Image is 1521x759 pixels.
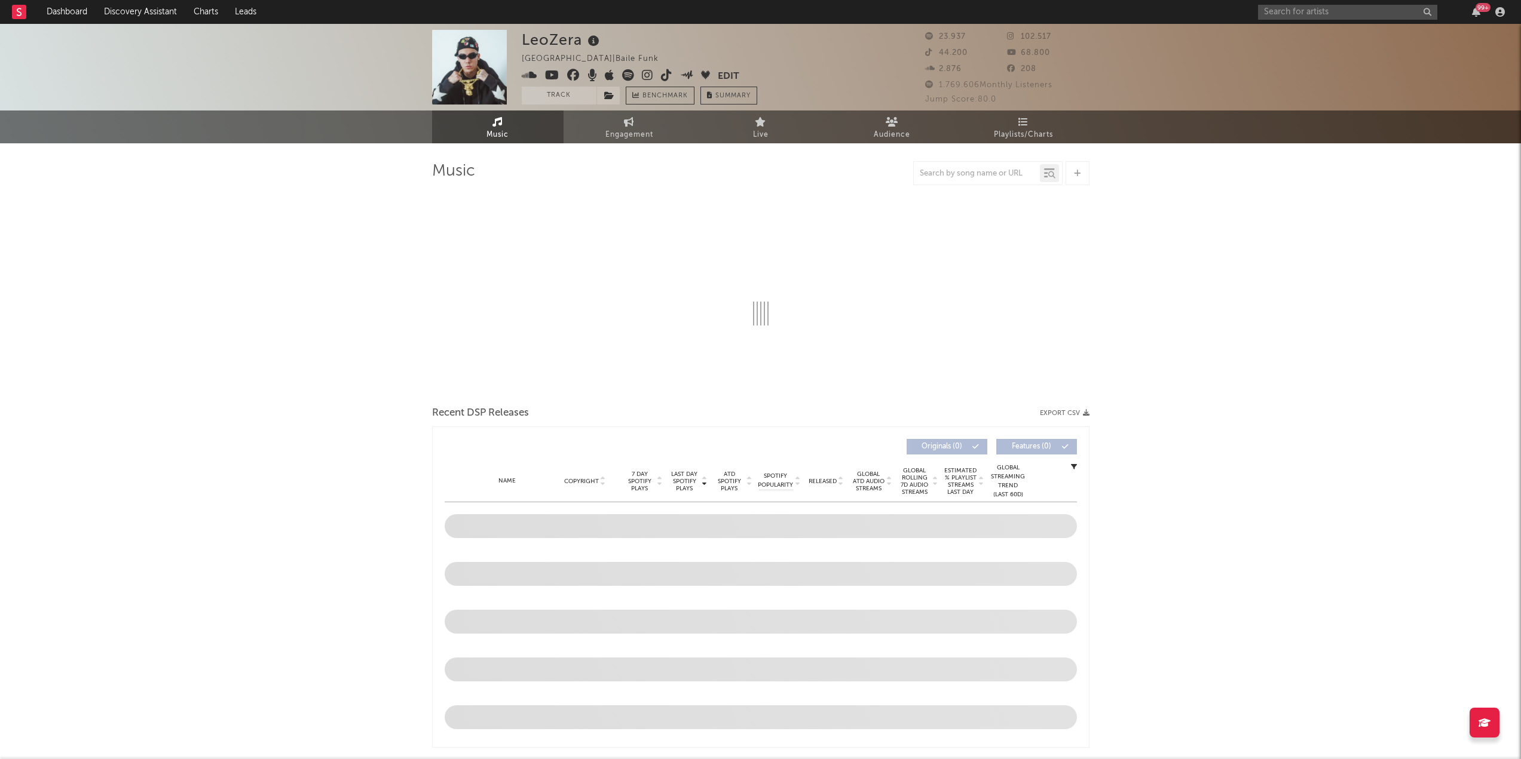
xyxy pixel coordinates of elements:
span: Last Day Spotify Plays [669,471,700,492]
button: 99+ [1472,7,1480,17]
span: Summary [715,93,751,99]
span: Global Rolling 7D Audio Streams [898,467,931,496]
span: 68.800 [1007,49,1050,57]
a: Audience [827,110,958,143]
div: [GEOGRAPHIC_DATA] | Baile Funk [522,52,672,66]
span: Global ATD Audio Streams [852,471,885,492]
a: Engagement [564,110,695,143]
a: Live [695,110,827,143]
span: Playlists/Charts [994,128,1053,142]
span: Originals ( 0 ) [914,443,969,450]
span: Live [753,128,769,142]
button: Export CSV [1040,410,1090,417]
span: Engagement [605,128,653,142]
div: Name [469,477,547,485]
span: 44.200 [925,49,968,57]
input: Search for artists [1258,5,1437,20]
a: Playlists/Charts [958,110,1090,143]
button: Track [522,87,596,105]
span: Features ( 0 ) [1004,443,1059,450]
div: Global Streaming Trend (Last 60D) [990,463,1026,499]
input: Search by song name or URL [914,169,1040,179]
span: ATD Spotify Plays [714,471,745,492]
span: Copyright [564,478,599,485]
span: 23.937 [925,33,966,41]
span: Spotify Popularity [758,472,793,490]
button: Edit [718,69,739,84]
span: 102.517 [1007,33,1051,41]
span: Music [486,128,509,142]
span: 1.769.606 Monthly Listeners [925,81,1052,89]
button: Summary [700,87,757,105]
span: Audience [874,128,910,142]
div: 99 + [1476,3,1491,12]
span: 7 Day Spotify Plays [624,471,656,492]
span: Jump Score: 80.0 [925,96,996,103]
span: 208 [1007,65,1036,73]
span: Estimated % Playlist Streams Last Day [944,467,977,496]
span: Released [809,478,837,485]
div: LeoZera [522,30,602,50]
span: 2.876 [925,65,962,73]
span: Benchmark [642,89,688,103]
a: Benchmark [626,87,694,105]
a: Music [432,110,564,143]
button: Features(0) [996,439,1077,454]
button: Originals(0) [907,439,987,454]
span: Recent DSP Releases [432,406,529,420]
